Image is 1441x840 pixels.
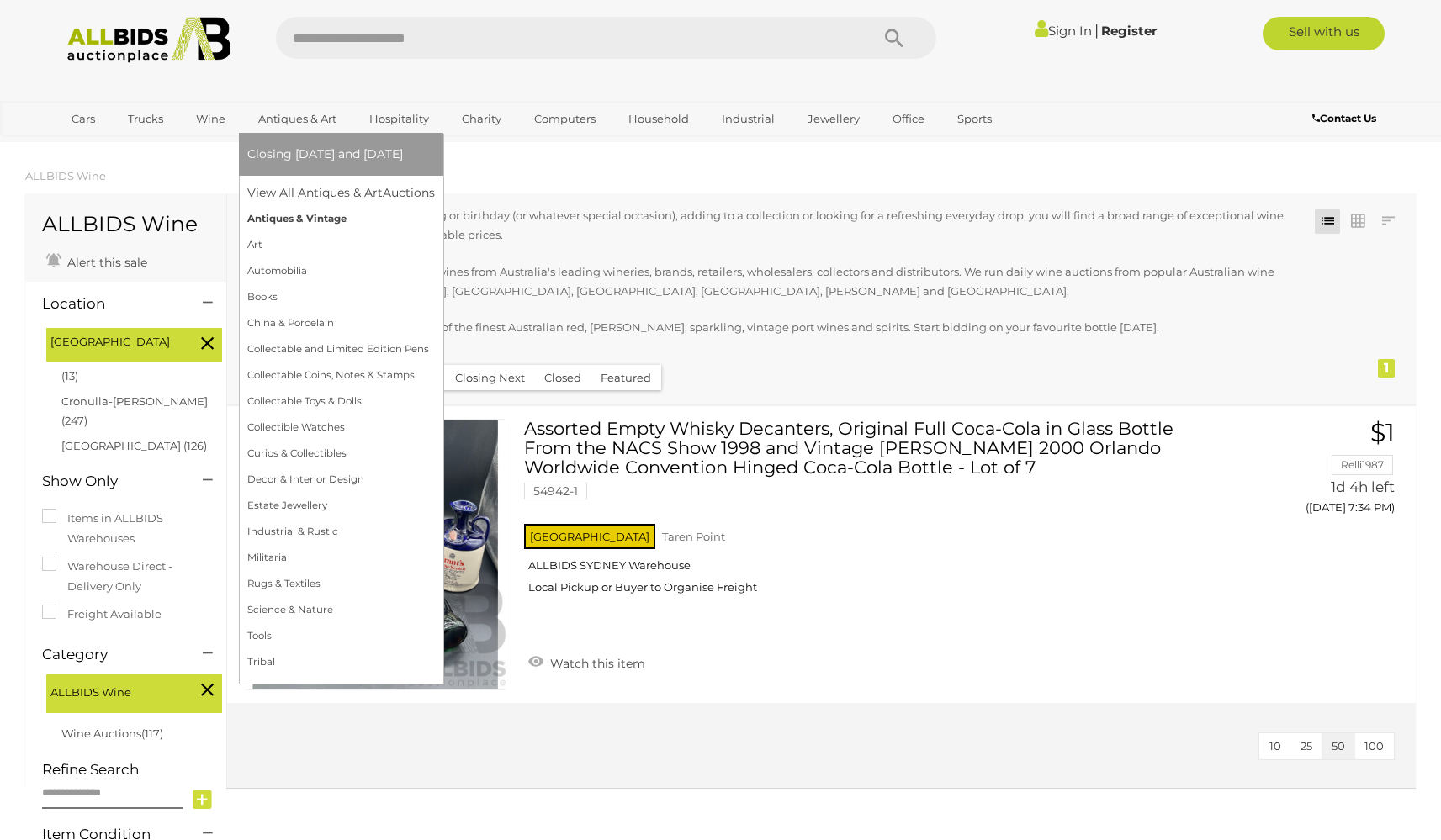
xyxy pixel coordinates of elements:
[1290,733,1322,759] button: 25
[117,105,174,133] a: Trucks
[1301,739,1312,753] span: 25
[42,762,222,778] h4: Refine Search
[42,509,209,548] label: Items in ALLBIDS Warehouses
[58,17,241,63] img: Allbids.com.au
[591,365,661,391] button: Featured
[617,105,700,133] a: Household
[42,647,177,663] h4: Category
[141,726,163,740] span: (117)
[42,557,209,596] label: Warehouse Direct - Delivery Only
[61,726,163,740] a: Wine Auctions(117)
[1259,733,1291,759] button: 10
[42,605,162,624] label: Freight Available
[946,105,1003,133] a: Sports
[1231,419,1400,524] a: $1 Relli1987 1d 4h left ([DATE] 7:34 PM)
[1332,739,1345,753] span: 50
[1378,359,1395,378] div: 1
[797,105,871,133] a: Jewellery
[1094,21,1099,40] span: |
[185,105,236,133] a: Wine
[546,656,645,671] span: Watch this item
[42,248,151,273] a: Alert this sale
[61,133,202,161] a: [GEOGRAPHIC_DATA]
[1101,23,1157,39] a: Register
[61,369,78,383] a: (13)
[247,105,347,133] a: Antiques & Art
[852,17,936,59] button: Search
[523,105,607,133] a: Computers
[537,419,1205,607] a: Assorted Empty Whisky Decanters, Original Full Coca-Cola in Glass Bottle From the NACS Show 1998 ...
[1364,739,1384,753] span: 100
[61,394,208,427] a: Cronulla-[PERSON_NAME] (247)
[1322,733,1355,759] button: 50
[240,262,1294,302] p: So indulge in our exclusive range of wines from Australia's leading wineries, brands, retailers, ...
[42,473,177,489] h4: Show Only
[1312,109,1380,128] a: Contact Us
[25,169,106,182] a: ALLBIDS Wine
[42,296,177,312] h4: Location
[1269,739,1281,753] span: 10
[445,365,535,391] button: Closing Next
[50,679,177,702] span: ALLBIDS Wine
[1370,417,1395,448] span: $1
[1312,112,1376,124] b: Contact Us
[1035,23,1092,39] a: Sign In
[524,649,649,674] a: Watch this item
[711,105,786,133] a: Industrial
[358,105,440,133] a: Hospitality
[240,206,1294,246] p: Whether you are planning a wedding or birthday (or whatever special occasion), adding to a collec...
[451,105,512,133] a: Charity
[882,105,935,133] a: Office
[240,318,1294,337] p: We regularly feature online auctions of the finest Australian red, [PERSON_NAME], sparkling, vint...
[1354,733,1394,759] button: 100
[63,255,147,270] span: Alert this sale
[42,213,209,236] h1: ALLBIDS Wine
[1263,17,1385,50] a: Sell with us
[61,439,207,452] a: [GEOGRAPHIC_DATA] (126)
[61,105,106,133] a: Cars
[50,332,177,351] span: [GEOGRAPHIC_DATA]
[534,365,591,391] button: Closed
